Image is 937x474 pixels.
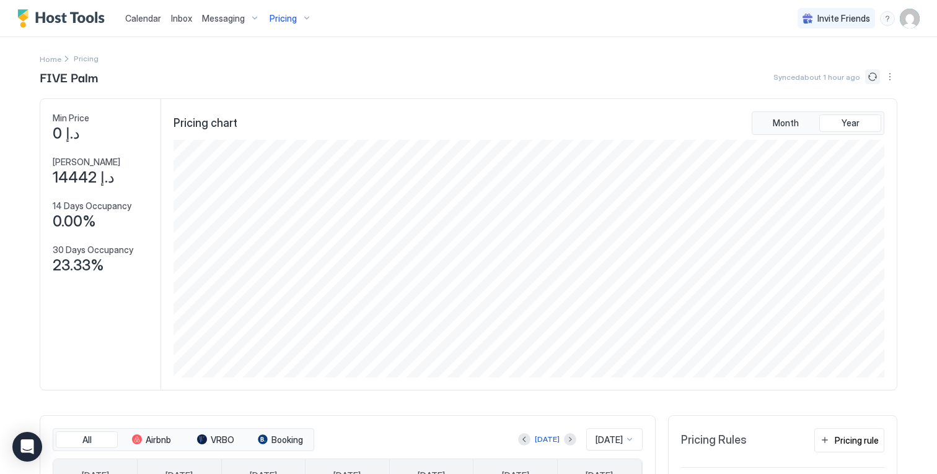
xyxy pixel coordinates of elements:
[53,113,89,124] span: Min Price
[17,9,110,28] a: Host Tools Logo
[835,434,879,447] div: Pricing rule
[564,433,576,446] button: Next month
[211,434,234,446] span: VRBO
[882,69,897,84] button: More options
[174,116,237,131] span: Pricing chart
[271,434,303,446] span: Booking
[125,12,161,25] a: Calendar
[40,67,98,86] span: FIVE Palm
[40,52,61,65] div: Breadcrumb
[817,13,870,24] span: Invite Friends
[74,54,99,63] span: Breadcrumb
[535,434,560,445] div: [DATE]
[202,13,245,24] span: Messaging
[533,432,561,447] button: [DATE]
[773,72,860,82] span: Synced about 1 hour ago
[82,434,92,446] span: All
[814,428,884,452] button: Pricing rule
[53,168,115,187] span: د.إ 14442
[56,431,118,449] button: All
[882,69,897,84] div: menu
[185,431,247,449] button: VRBO
[53,256,104,275] span: 23.33%
[596,434,623,446] span: [DATE]
[171,13,192,24] span: Inbox
[755,114,817,132] button: Month
[865,69,880,84] button: Sync prices
[681,433,747,447] span: Pricing Rules
[53,200,131,212] span: 14 Days Occupancy
[53,428,314,452] div: tab-group
[53,244,133,256] span: 30 Days Occupancy
[125,13,161,24] span: Calendar
[880,11,895,26] div: menu
[773,118,799,129] span: Month
[12,432,42,462] div: Open Intercom Messenger
[752,111,884,135] div: tab-group
[146,434,171,446] span: Airbnb
[518,433,530,446] button: Previous month
[53,212,96,231] span: 0.00%
[40,52,61,65] a: Home
[120,431,182,449] button: Airbnb
[53,157,120,168] span: [PERSON_NAME]
[270,13,297,24] span: Pricing
[40,54,61,64] span: Home
[900,9,920,28] div: User profile
[249,431,311,449] button: Booking
[53,124,80,143] span: د.إ 0
[819,114,881,132] button: Year
[842,118,860,129] span: Year
[171,12,192,25] a: Inbox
